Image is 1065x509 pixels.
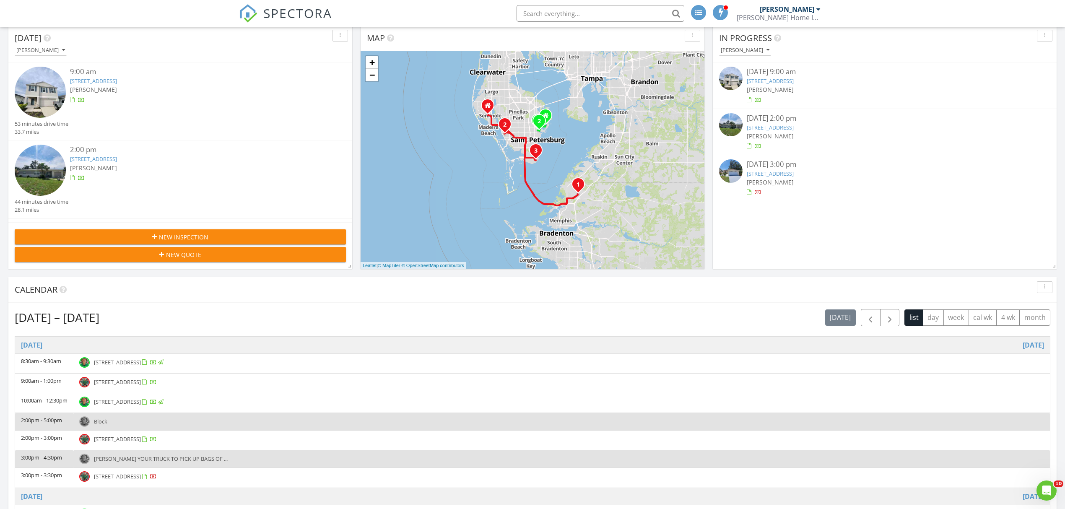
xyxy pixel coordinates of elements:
[1023,491,1044,501] a: Go to August 28, 2025
[94,418,107,425] span: Block
[70,77,117,85] a: [STREET_ADDRESS]
[21,491,42,501] a: Go to August 28, 2025
[70,155,117,163] a: [STREET_ADDRESS]
[545,115,551,120] div: 4357 - 14th Way NE, St. Petersburg FL 33703
[719,113,1050,151] a: [DATE] 2:00 pm [STREET_ADDRESS] [PERSON_NAME]
[94,435,141,443] span: [STREET_ADDRESS]
[719,67,743,90] img: 9344389%2Fcover_photos%2FocMcTIc4R4xkx61GHhqL%2Fsmall.jpg
[15,67,346,136] a: 9:00 am [STREET_ADDRESS] [PERSON_NAME] 53 minutes drive time 33.7 miles
[880,309,900,326] button: Next
[263,4,332,22] span: SPECTORA
[15,145,346,214] a: 2:00 pm [STREET_ADDRESS] [PERSON_NAME] 44 minutes drive time 28.1 miles
[747,159,1023,170] div: [DATE] 3:00 pm
[361,262,466,269] div: |
[16,47,65,53] div: [PERSON_NAME]
[94,378,141,386] span: [STREET_ADDRESS]
[15,284,57,295] span: Calendar
[719,45,771,56] button: [PERSON_NAME]
[737,13,821,22] div: Shelton Home Inspections
[747,124,794,131] a: [STREET_ADDRESS]
[159,233,208,242] span: New Inspection
[539,121,544,126] div: 1036 Monterey Blvd NE, St. Petersburg, FL 33704
[517,5,684,22] input: Search everything...
[94,455,228,462] span: [PERSON_NAME] YOUR TRUCK TO PICK UP BAGS OF ...
[239,4,257,23] img: The Best Home Inspection Software - Spectora
[94,398,165,405] a: [STREET_ADDRESS]
[21,340,42,350] a: Go to August 27, 2025
[15,413,73,431] td: 2:00pm - 5:00pm
[721,47,769,53] div: [PERSON_NAME]
[1019,309,1050,326] button: month
[239,11,332,29] a: SPECTORA
[166,250,201,259] span: New Quote
[94,398,141,405] span: [STREET_ADDRESS]
[70,67,319,77] div: 9:00 am
[747,77,794,85] a: [STREET_ADDRESS]
[70,164,117,172] span: [PERSON_NAME]
[15,450,73,468] td: 3:00pm - 4:30pm
[366,69,378,81] a: Zoom out
[94,473,141,480] span: [STREET_ADDRESS]
[15,145,66,196] img: 9362012%2Fcover_photos%2Fec6Q0dLVkn8IGoDgkX6A%2Fsmall.jpg
[15,247,346,262] button: New Quote
[79,397,90,407] img: steves_picture.jpg
[79,377,90,387] img: img_6446.jpg
[747,178,794,186] span: [PERSON_NAME]
[15,373,73,393] td: 9:00am - 1:00pm
[747,132,794,140] span: [PERSON_NAME]
[747,86,794,93] span: [PERSON_NAME]
[79,357,90,368] img: steves_picture.jpg
[503,122,507,128] i: 2
[15,393,73,413] td: 10:00am - 12:30pm
[70,86,117,93] span: [PERSON_NAME]
[1036,480,1057,501] iframe: Intercom live chat
[534,148,538,154] i: 3
[79,454,90,464] img: steves_picture.jpg
[15,198,68,206] div: 44 minutes drive time
[969,309,997,326] button: cal wk
[943,309,969,326] button: week
[15,45,67,56] button: [PERSON_NAME]
[538,119,541,125] i: 2
[488,105,493,110] div: 7608 Ridge Rd, Seminole FL 33772
[578,184,583,189] div: 5921 Laurelcrest Gln, Palmetto, FL 34221
[367,32,385,44] span: Map
[15,353,73,373] td: 8:30am - 9:30am
[747,113,1023,124] div: [DATE] 2:00 pm
[577,182,580,188] i: 1
[719,159,743,183] img: 9346462%2Fcover_photos%2FIV1K3tETgKcc6Mi4PCbc%2Fsmall.jpeg
[904,309,923,326] button: list
[861,309,881,326] button: Previous
[15,431,73,450] td: 2:00pm - 3:00pm
[1023,340,1044,350] a: Go to August 27, 2025
[996,309,1020,326] button: 4 wk
[79,416,90,427] img: steves_picture.jpg
[719,113,743,137] img: 9362012%2Fcover_photos%2Fec6Q0dLVkn8IGoDgkX6A%2Fsmall.jpg
[15,128,68,136] div: 33.7 miles
[719,159,1050,197] a: [DATE] 3:00 pm [STREET_ADDRESS] [PERSON_NAME]
[15,32,42,44] span: [DATE]
[1054,480,1063,487] span: 10
[70,145,319,155] div: 2:00 pm
[366,56,378,69] a: Zoom in
[15,309,99,326] h2: [DATE] – [DATE]
[15,337,1050,354] th: Go to August 27, 2025
[363,263,377,268] a: Leaflet
[505,124,510,129] div: 7600 16th Ave N, St. Petersburg, FL 33710
[15,468,73,488] td: 3:00pm - 3:30pm
[747,170,794,177] a: [STREET_ADDRESS]
[15,67,66,118] img: 9344389%2Fcover_photos%2FocMcTIc4R4xkx61GHhqL%2Fsmall.jpg
[15,488,1050,505] th: Go to August 28, 2025
[923,309,944,326] button: day
[94,473,157,480] a: [STREET_ADDRESS]
[719,32,772,44] span: In Progress
[825,309,856,326] button: [DATE]
[536,150,541,155] div: 658 63rd Ave S , St. Petersburg, FL 33705
[719,67,1050,104] a: [DATE] 9:00 am [STREET_ADDRESS] [PERSON_NAME]
[15,206,68,214] div: 28.1 miles
[94,358,141,366] span: [STREET_ADDRESS]
[378,263,400,268] a: © MapTiler
[760,5,814,13] div: [PERSON_NAME]
[79,471,90,482] img: img_6446.jpg
[94,435,157,443] a: [STREET_ADDRESS]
